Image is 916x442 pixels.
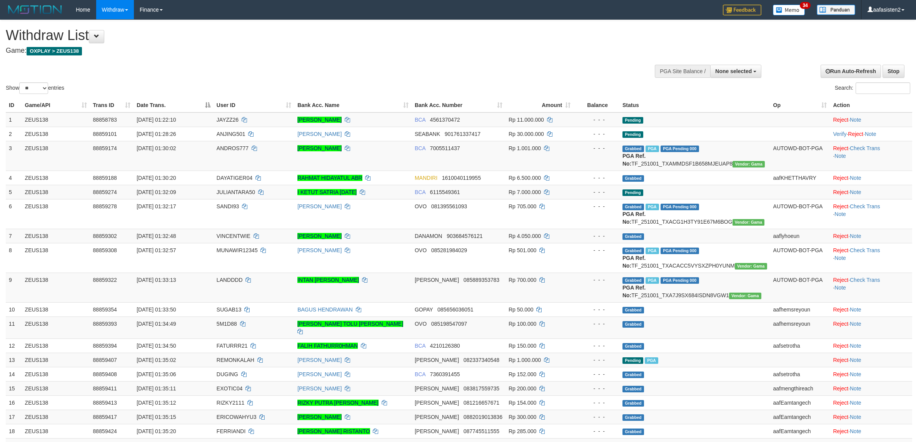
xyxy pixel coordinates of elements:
span: BCA [415,145,425,151]
td: ZEUS138 [22,353,90,367]
td: 13 [6,353,22,367]
span: 88859302 [93,233,117,239]
td: 7 [6,229,22,243]
th: Date Trans.: activate to sort column descending [133,98,214,112]
a: Reject [833,189,848,195]
a: RIZKY PUTRA [PERSON_NAME] [297,400,379,406]
span: 88859174 [93,145,117,151]
span: LANDDDD [217,277,243,283]
span: OVO [415,321,427,327]
td: ZEUS138 [22,171,90,185]
span: Copy 7360391455 to clipboard [430,371,460,377]
span: Grabbed [622,277,644,284]
span: SANDI93 [217,203,239,209]
b: PGA Ref. No: [622,153,646,167]
td: AUTOWD-BOT-PGA [770,199,830,229]
a: Check Trans [850,247,880,253]
span: Vendor URL: https://trx31.1velocity.biz [732,219,765,226]
span: Copy 903684576121 to clipboard [447,233,482,239]
span: JAYZZ26 [217,117,239,123]
span: MANDIRI [415,175,437,181]
span: 88859407 [93,357,117,363]
span: [DATE] 01:32:48 [137,233,176,239]
td: ZEUS138 [22,112,90,127]
a: Reject [833,321,848,327]
a: [PERSON_NAME] [297,371,342,377]
span: Rp 1.000.000 [509,357,541,363]
td: · [830,185,912,199]
td: TF_251001_TXAMMDSF1B658MJEUAP8 [619,141,770,171]
td: ZEUS138 [22,185,90,199]
span: FATURRR21 [217,343,248,349]
span: Rp 200.000 [509,385,536,392]
a: Note [834,211,846,217]
a: Reject [833,145,848,151]
span: JULIANTARA50 [217,189,255,195]
td: 4 [6,171,22,185]
span: [DATE] 01:35:12 [137,400,176,406]
div: - - - [577,116,616,124]
span: Grabbed [622,248,644,254]
td: aafmengthireach [770,381,830,395]
td: aafhemsreyoun [770,316,830,338]
span: Pending [622,357,643,364]
span: 88859322 [93,277,117,283]
td: AUTOWD-BOT-PGA [770,141,830,171]
span: Grabbed [622,400,644,407]
td: aafKHETTHAVRY [770,171,830,185]
a: Reject [833,371,848,377]
span: Rp 152.000 [509,371,536,377]
span: BCA [415,189,425,195]
a: Note [834,285,846,291]
a: Verify [833,131,846,137]
td: ZEUS138 [22,243,90,273]
td: TF_251001_TXACACC5VYSXZPH0YUNM [619,243,770,273]
span: Copy 901761337417 to clipboard [445,131,481,137]
th: Balance [574,98,619,112]
span: BCA [415,343,425,349]
th: Trans ID: activate to sort column ascending [90,98,134,112]
a: FALIH FATHURR0HMAN [297,343,358,349]
a: Reject [848,131,863,137]
div: - - - [577,144,616,152]
span: BCA [415,117,425,123]
a: RAHMAT HIDAYATUL ABR [297,175,362,181]
div: - - - [577,188,616,196]
a: Note [834,255,846,261]
span: 88859188 [93,175,117,181]
a: I KETUT SATRIA [DATE] [297,189,357,195]
a: Note [834,153,846,159]
td: aafsetrotha [770,367,830,381]
b: PGA Ref. No: [622,255,646,269]
td: · [830,395,912,410]
a: Note [850,117,861,123]
a: Reject [833,400,848,406]
a: Reject [833,343,848,349]
td: aafEamtangech [770,395,830,410]
span: Rp 11.000.000 [509,117,544,123]
span: Rp 1.001.000 [509,145,541,151]
a: Check Trans [850,145,880,151]
td: 8 [6,243,22,273]
div: PGA Site Balance / [655,65,710,78]
span: Vendor URL: https://trx31.1velocity.biz [732,161,765,167]
td: 3 [6,141,22,171]
span: REMONKALAH [217,357,254,363]
span: Copy 7005511437 to clipboard [430,145,460,151]
a: Stop [883,65,904,78]
span: [DATE] 01:33:50 [137,306,176,313]
a: BAGUS HENDRAWAN [297,306,353,313]
a: Note [850,233,861,239]
span: [DATE] 01:35:02 [137,357,176,363]
span: [DATE] 01:32:57 [137,247,176,253]
b: PGA Ref. No: [622,285,646,298]
a: Check Trans [850,203,880,209]
a: Note [850,428,861,434]
span: SUGAB13 [217,306,242,313]
td: ZEUS138 [22,410,90,424]
a: Reject [833,277,848,283]
a: Check Trans [850,277,880,283]
span: 88859101 [93,131,117,137]
a: Note [850,175,861,181]
div: - - - [577,174,616,182]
